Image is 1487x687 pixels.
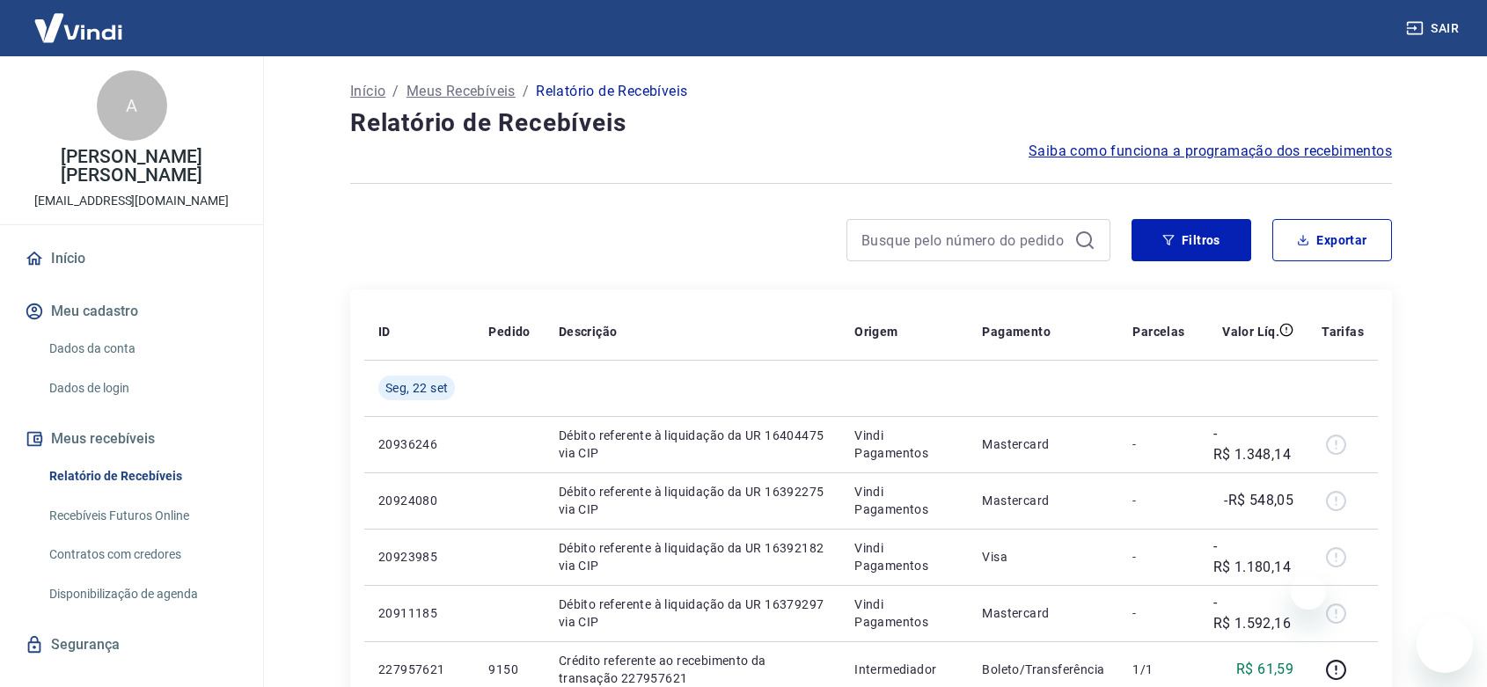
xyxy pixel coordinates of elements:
p: -R$ 1.180,14 [1213,536,1294,578]
p: -R$ 548,05 [1224,490,1293,511]
p: [PERSON_NAME] [PERSON_NAME] [14,148,249,185]
p: Valor Líq. [1222,323,1279,340]
button: Filtros [1132,219,1251,261]
p: Intermediador [854,661,954,678]
p: -R$ 1.592,16 [1213,592,1294,634]
a: Contratos com credores [42,537,242,573]
p: Vindi Pagamentos [854,427,954,462]
a: Saiba como funciona a programação dos recebimentos [1029,141,1392,162]
p: - [1132,604,1184,622]
p: 20911185 [378,604,460,622]
p: R$ 61,59 [1236,659,1293,680]
p: - [1132,492,1184,509]
p: Mastercard [982,435,1104,453]
div: A [97,70,167,141]
h4: Relatório de Recebíveis [350,106,1392,141]
p: Parcelas [1132,323,1184,340]
p: Débito referente à liquidação da UR 16404475 via CIP [559,427,826,462]
p: / [392,81,399,102]
img: Vindi [21,1,136,55]
p: Débito referente à liquidação da UR 16392182 via CIP [559,539,826,574]
iframe: Fechar mensagem [1291,574,1326,610]
a: Início [350,81,385,102]
a: Recebíveis Futuros Online [42,498,242,534]
p: 1/1 [1132,661,1184,678]
p: Mastercard [982,604,1104,622]
p: Vindi Pagamentos [854,596,954,631]
input: Busque pelo número do pedido [861,227,1067,253]
p: Origem [854,323,897,340]
p: 20936246 [378,435,460,453]
p: 9150 [488,661,530,678]
a: Disponibilização de agenda [42,576,242,612]
p: 227957621 [378,661,460,678]
span: Seg, 22 set [385,379,448,397]
button: Exportar [1272,219,1392,261]
iframe: Botão para abrir a janela de mensagens [1417,617,1473,673]
p: / [523,81,529,102]
p: Débito referente à liquidação da UR 16379297 via CIP [559,596,826,631]
p: -R$ 1.348,14 [1213,423,1294,465]
p: Débito referente à liquidação da UR 16392275 via CIP [559,483,826,518]
button: Meus recebíveis [21,420,242,458]
p: 20924080 [378,492,460,509]
p: - [1132,548,1184,566]
button: Sair [1403,12,1466,45]
p: - [1132,435,1184,453]
p: [EMAIL_ADDRESS][DOMAIN_NAME] [34,192,229,210]
p: Pedido [488,323,530,340]
p: Vindi Pagamentos [854,539,954,574]
a: Segurança [21,625,242,664]
p: Visa [982,548,1104,566]
p: ID [378,323,391,340]
p: Tarifas [1322,323,1364,340]
a: Início [21,239,242,278]
a: Relatório de Recebíveis [42,458,242,494]
p: Vindi Pagamentos [854,483,954,518]
button: Meu cadastro [21,292,242,331]
p: Crédito referente ao recebimento da transação 227957621 [559,652,826,687]
p: Relatório de Recebíveis [536,81,687,102]
p: Descrição [559,323,618,340]
a: Dados de login [42,370,242,406]
p: Boleto/Transferência [982,661,1104,678]
a: Meus Recebíveis [407,81,516,102]
a: Dados da conta [42,331,242,367]
p: Pagamento [982,323,1051,340]
p: 20923985 [378,548,460,566]
p: Mastercard [982,492,1104,509]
